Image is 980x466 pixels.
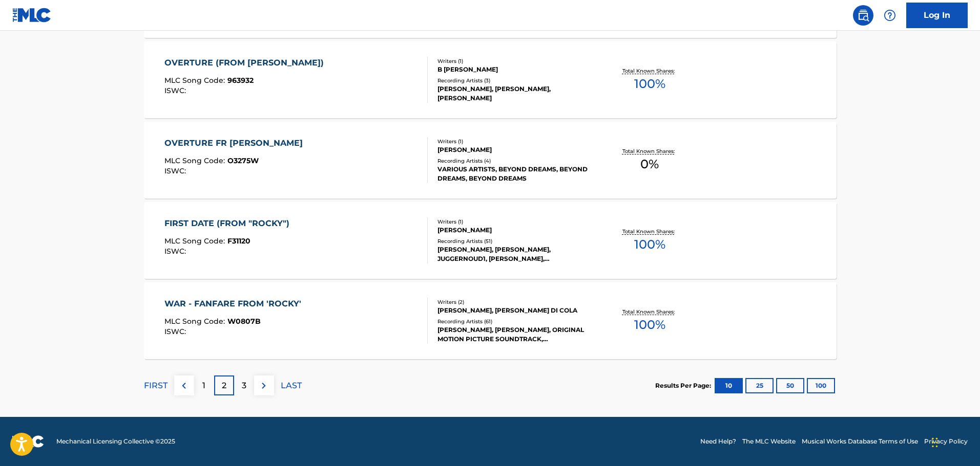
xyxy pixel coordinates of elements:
span: ISWC : [164,86,189,95]
p: Results Per Page: [655,381,714,390]
img: left [178,380,190,392]
span: 100 % [634,235,665,254]
button: 100 [807,378,835,393]
p: Total Known Shares: [622,147,677,155]
div: Writers ( 1 ) [437,138,592,145]
div: Drag [932,427,938,458]
a: WAR - FANFARE FROM 'ROCKY'MLC Song Code:W0807BISWC:Writers (2)[PERSON_NAME], [PERSON_NAME] DI COL... [144,282,837,359]
img: right [258,380,270,392]
p: Total Known Shares: [622,228,677,235]
a: Log In [906,3,968,28]
div: Writers ( 1 ) [437,218,592,226]
img: MLC Logo [12,8,52,23]
span: W0807B [227,317,261,326]
div: WAR - FANFARE FROM 'ROCKY' [164,298,306,310]
iframe: Chat Widget [929,417,980,466]
div: Recording Artists ( 51 ) [437,237,592,245]
a: OVERTURE FR [PERSON_NAME]MLC Song Code:O3275WISWC:Writers (1)[PERSON_NAME]Recording Artists (4)VA... [144,122,837,198]
a: Public Search [853,5,873,26]
span: 0 % [640,155,659,173]
div: Writers ( 2 ) [437,298,592,306]
span: ISWC : [164,247,189,256]
div: VARIOUS ARTISTS, BEYOND DREAMS, BEYOND DREAMS, BEYOND DREAMS [437,165,592,183]
div: Help [880,5,900,26]
span: 100 % [634,75,665,93]
a: OVERTURE (FROM [PERSON_NAME])MLC Song Code:963932ISWC:Writers (1)B [PERSON_NAME]Recording Artists... [144,41,837,118]
div: B [PERSON_NAME] [437,65,592,74]
button: 50 [776,378,804,393]
span: 963932 [227,76,254,85]
div: OVERTURE FR [PERSON_NAME] [164,137,308,149]
span: MLC Song Code : [164,236,227,246]
p: 3 [242,380,246,392]
span: O3275W [227,156,259,165]
div: Recording Artists ( 4 ) [437,157,592,165]
a: The MLC Website [742,437,796,446]
div: Recording Artists ( 61 ) [437,318,592,325]
span: MLC Song Code : [164,156,227,165]
p: Total Known Shares: [622,308,677,316]
div: FIRST DATE (FROM "ROCKY") [164,217,295,230]
div: Recording Artists ( 3 ) [437,77,592,84]
div: [PERSON_NAME] [437,226,592,235]
img: logo [12,435,44,448]
div: OVERTURE (FROM [PERSON_NAME]) [164,57,329,69]
span: Mechanical Licensing Collective © 2025 [56,437,175,446]
p: 1 [202,380,205,392]
p: Total Known Shares: [622,67,677,75]
div: [PERSON_NAME], [PERSON_NAME], JUGGERNOUD1, [PERSON_NAME], [PERSON_NAME], [PERSON_NAME], [PERSON_N... [437,245,592,263]
span: 100 % [634,316,665,334]
img: help [884,9,896,21]
p: FIRST [144,380,168,392]
a: Need Help? [700,437,736,446]
div: [PERSON_NAME], [PERSON_NAME], ORIGINAL MOTION PICTURE SOUNDTRACK, [PERSON_NAME], [PERSON_NAME] [437,325,592,344]
div: [PERSON_NAME], [PERSON_NAME] DI COLA [437,306,592,315]
button: 10 [715,378,743,393]
span: ISWC : [164,166,189,175]
a: Musical Works Database Terms of Use [802,437,918,446]
a: FIRST DATE (FROM "ROCKY")MLC Song Code:F31120ISWC:Writers (1)[PERSON_NAME]Recording Artists (51)[... [144,202,837,279]
span: MLC Song Code : [164,317,227,326]
p: 2 [222,380,226,392]
a: Privacy Policy [924,437,968,446]
button: 25 [745,378,774,393]
div: Writers ( 1 ) [437,57,592,65]
div: [PERSON_NAME], [PERSON_NAME], [PERSON_NAME] [437,84,592,103]
span: MLC Song Code : [164,76,227,85]
div: [PERSON_NAME] [437,145,592,154]
p: LAST [281,380,302,392]
span: ISWC : [164,327,189,336]
img: search [857,9,869,21]
span: F31120 [227,236,251,246]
